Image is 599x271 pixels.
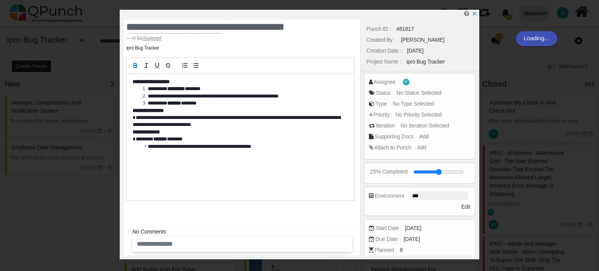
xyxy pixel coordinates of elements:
svg: x [472,11,477,16]
i: Edit Punch [464,11,469,16]
a: x [472,11,477,17]
div: Loading... [516,31,557,46]
i: No Comments [132,228,166,235]
li: ipro Bug Tracker [126,44,159,51]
